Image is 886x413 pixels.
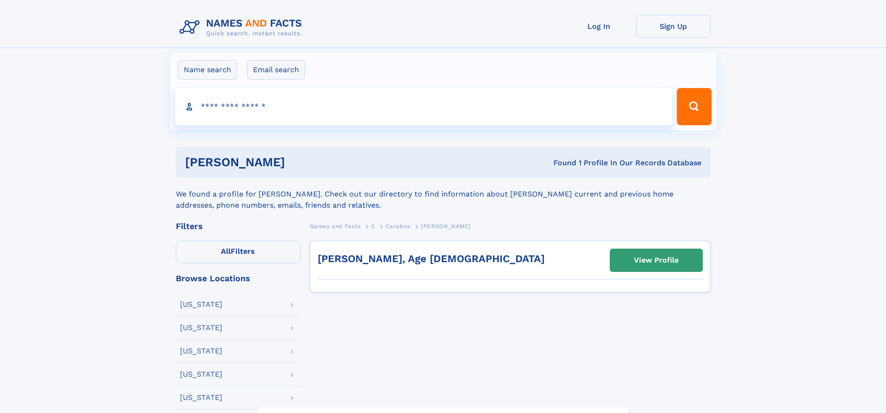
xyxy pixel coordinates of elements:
div: [US_STATE] [180,371,222,378]
label: Name search [178,60,237,80]
a: [PERSON_NAME], Age [DEMOGRAPHIC_DATA] [318,253,545,264]
button: Search Button [677,88,711,125]
div: [US_STATE] [180,347,222,355]
div: [US_STATE] [180,394,222,401]
div: [US_STATE] [180,324,222,332]
a: Log In [562,15,636,38]
div: View Profile [634,250,679,271]
h1: [PERSON_NAME] [185,156,420,168]
div: We found a profile for [PERSON_NAME]. Check out our directory to find information about [PERSON_N... [176,177,711,211]
div: Filters [176,222,300,230]
a: View Profile [610,249,702,271]
span: [PERSON_NAME] [421,223,471,230]
a: Sign Up [636,15,711,38]
input: search input [175,88,673,125]
span: All [221,247,231,256]
a: C [371,220,375,232]
a: Names and Facts [310,220,361,232]
img: Logo Names and Facts [176,15,310,40]
label: Filters [176,241,300,263]
a: Caraboa [386,220,410,232]
div: Found 1 Profile In Our Records Database [419,158,701,168]
span: C [371,223,375,230]
span: Caraboa [386,223,410,230]
div: [US_STATE] [180,301,222,308]
label: Email search [247,60,305,80]
div: Browse Locations [176,274,300,283]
